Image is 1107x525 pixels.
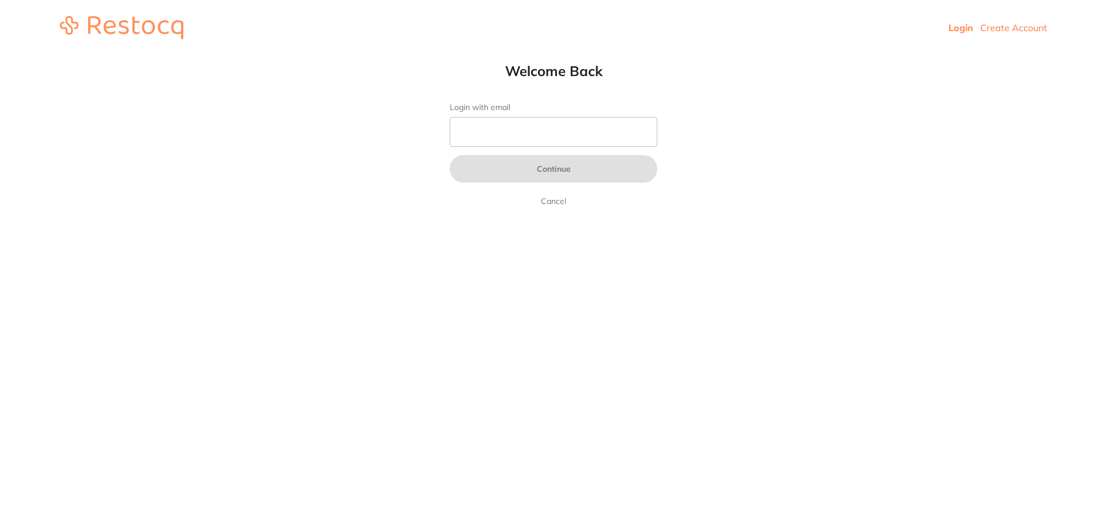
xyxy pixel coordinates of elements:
a: Create Account [980,22,1047,33]
a: Cancel [539,194,568,208]
label: Login with email [450,103,657,112]
img: restocq_logo.svg [60,16,183,39]
a: Login [948,22,973,33]
h1: Welcome Back [427,62,680,80]
button: Continue [450,155,657,183]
